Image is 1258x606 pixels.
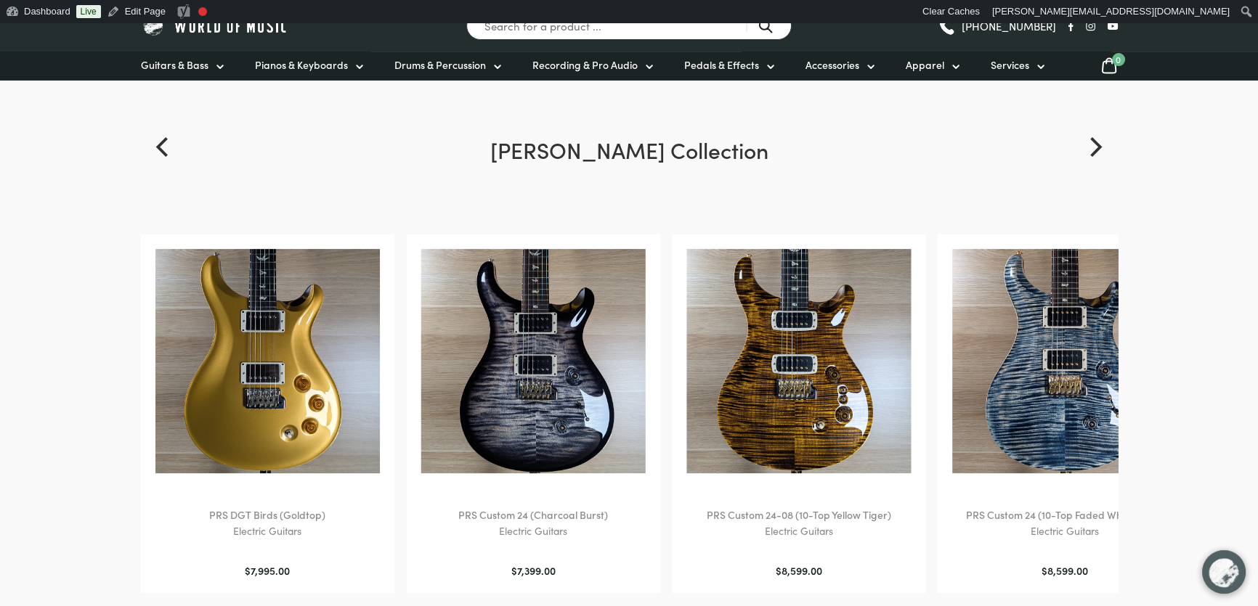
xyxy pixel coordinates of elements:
span: Accessories [805,57,859,73]
h2: PRS DGT Birds (Goldtop) [155,508,380,523]
img: PRS Custom 24 Faded Whale Blue Electric Guitar [952,249,1177,474]
a: [PHONE_NUMBER] [938,15,1056,37]
span: [PHONE_NUMBER] [962,20,1056,31]
bdi: 8,599.00 [776,563,822,578]
span: Drums & Percussion [394,57,486,73]
span: Pianos & Keyboards [255,57,348,73]
h2: PRS Custom 24 (10-Top Faded Whale Blue) [952,508,1177,523]
h2: [PERSON_NAME] Collection [141,134,1118,234]
img: PRS Custom 24 Tiger Burst [686,249,912,474]
bdi: 7,399.00 [511,563,556,578]
iframe: Chat with our support team [1193,541,1258,606]
p: Electric Guitars [421,523,646,539]
a: PRS DGT Birds (Goldtop)Electric Guitars $7,995.00 [155,249,380,578]
div: Needs improvement [198,7,207,16]
h2: PRS Custom 24 (Charcoal Burst) [421,508,646,523]
span: $ [245,563,251,578]
p: Electric Guitars [952,523,1177,539]
img: World of Music [141,15,290,37]
img: PRS Custom 24 Charcoal Burst Electric Guitar [421,249,646,474]
span: $ [776,563,782,578]
img: PRS DGT Goldtop Electric Guitar Birds [155,249,380,474]
span: $ [1041,563,1047,578]
h2: PRS Custom 24-08 (10-Top Yellow Tiger) [686,508,912,523]
button: Previous [148,131,180,163]
p: Electric Guitars [155,523,380,539]
span: Apparel [906,57,944,73]
a: Live [76,5,101,18]
bdi: 8,599.00 [1041,563,1087,578]
span: Services [991,57,1029,73]
span: $ [511,563,517,578]
span: Pedals & Effects [684,57,759,73]
span: 0 [1112,53,1125,66]
p: Electric Guitars [686,523,912,539]
button: Next [1079,131,1111,163]
span: Recording & Pro Audio [532,57,638,73]
bdi: 7,995.00 [245,563,290,578]
input: Search for a product ... [466,12,792,40]
span: Guitars & Bass [141,57,208,73]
